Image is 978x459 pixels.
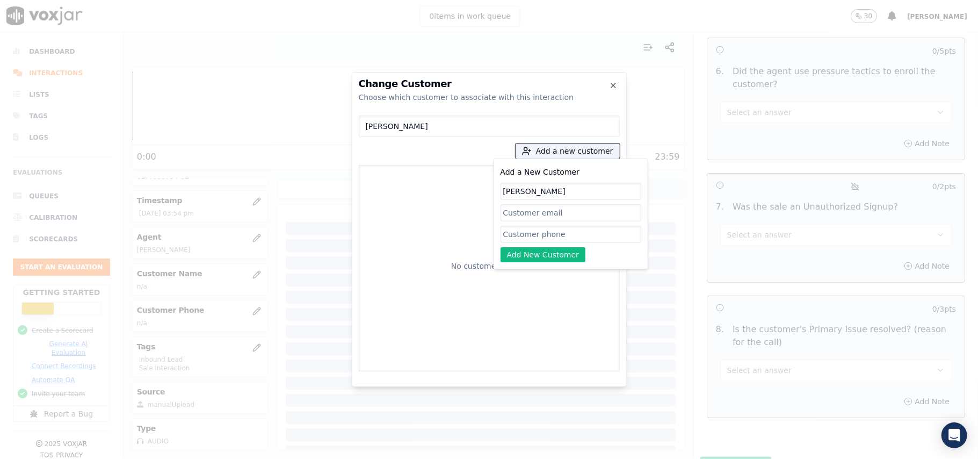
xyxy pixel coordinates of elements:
[516,144,620,159] button: Add a new customer
[501,204,641,221] input: Customer email
[359,116,620,137] input: Search Customers
[501,168,580,176] label: Add a New Customer
[941,422,967,448] div: Open Intercom Messenger
[451,261,527,271] p: No customers found
[501,226,641,243] input: Customer phone
[501,247,586,262] button: Add New Customer
[501,183,641,200] input: Customer name
[359,92,620,103] div: Choose which customer to associate with this interaction
[359,79,620,89] h2: Change Customer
